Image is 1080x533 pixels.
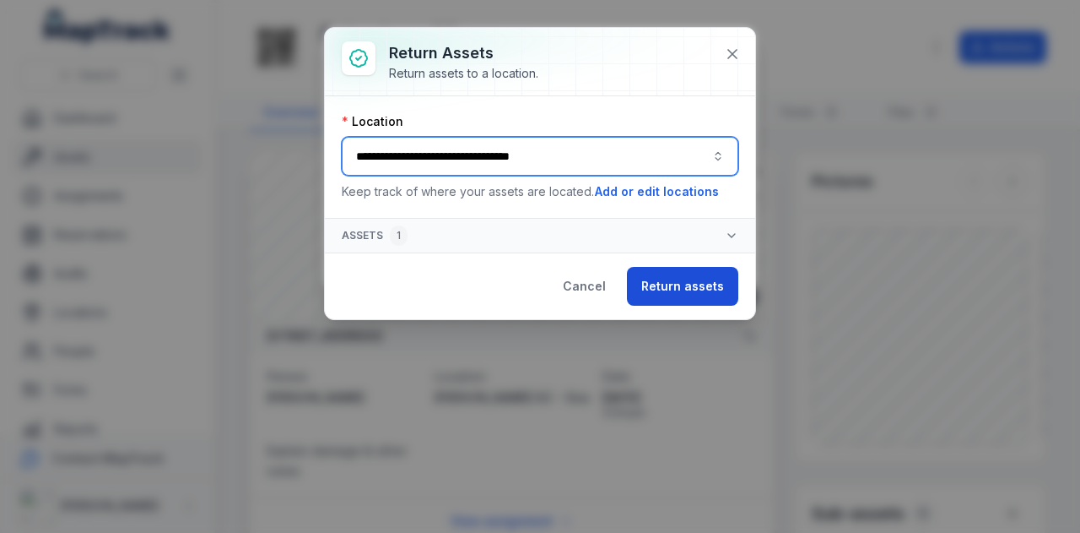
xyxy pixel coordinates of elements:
button: Assets1 [325,219,755,253]
label: Location [342,113,403,130]
h3: Return assets [389,41,538,65]
div: 1 [390,226,408,246]
button: Cancel [548,267,620,306]
button: Return assets [627,267,738,306]
div: Return assets to a location. [389,65,538,82]
button: Add or edit locations [594,182,720,201]
p: Keep track of where your assets are located. [342,182,738,201]
span: Assets [342,226,408,246]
